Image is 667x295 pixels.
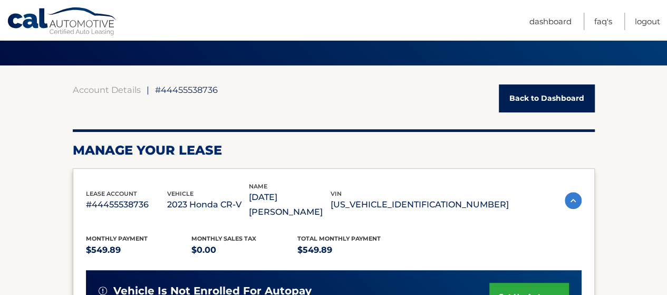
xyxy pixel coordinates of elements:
img: accordion-active.svg [565,192,582,209]
span: Monthly Payment [86,235,148,242]
p: #44455538736 [86,197,168,212]
img: alert-white.svg [99,287,107,295]
span: vehicle [167,190,194,197]
a: Account Details [73,84,141,95]
span: name [249,183,267,190]
p: $549.89 [86,243,192,258]
p: [DATE][PERSON_NAME] [249,190,331,220]
p: $0.00 [191,243,297,258]
p: [US_VEHICLE_IDENTIFICATION_NUMBER] [331,197,509,212]
h2: Manage Your Lease [73,142,595,158]
a: Cal Automotive [7,7,118,37]
span: | [147,84,149,95]
p: $549.89 [297,243,403,258]
span: lease account [86,190,137,197]
span: Monthly sales Tax [191,235,256,242]
span: #44455538736 [155,84,218,95]
a: Back to Dashboard [499,84,595,112]
a: Dashboard [529,13,572,30]
span: Total Monthly Payment [297,235,381,242]
p: 2023 Honda CR-V [167,197,249,212]
a: Logout [635,13,660,30]
a: FAQ's [594,13,612,30]
span: vin [331,190,342,197]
